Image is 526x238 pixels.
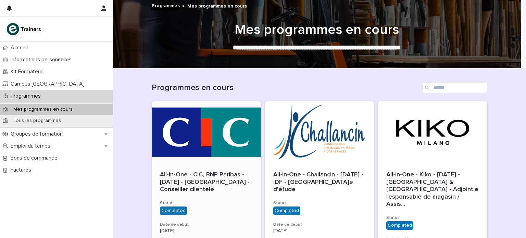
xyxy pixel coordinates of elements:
h3: Statut [273,200,366,206]
p: Emploi du temps [8,143,56,149]
span: All-in-One - Kiko - [DATE] - [GEOGRAPHIC_DATA] & [GEOGRAPHIC_DATA] - Adjoint.e responsable de mag... [386,171,479,208]
p: Kit Formateur [8,68,48,75]
p: [DATE] [160,228,253,234]
input: Search [422,82,487,93]
div: Completed [386,221,413,230]
h3: Statut [386,215,479,221]
p: Bons de commande [8,155,63,161]
h1: Mes programmes en cours [149,22,485,38]
p: Mes programmes en cours [187,2,247,9]
p: Tous les programmes [8,118,66,124]
p: [DATE] [273,228,366,234]
span: All-in-One - Challancin - [DATE] - IDF - [GEOGRAPHIC_DATA]e d'étude [273,172,365,192]
h3: Date de début [160,222,253,227]
p: Accueil [8,45,33,51]
p: Campus [GEOGRAPHIC_DATA] [8,81,90,87]
div: Completed [273,206,300,215]
div: All-in-One - Kiko - Mai 2024 - Paris & Ile-de-France - Adjoint.e responsable de magasin / Assista... [386,171,479,208]
p: Factures [8,167,37,173]
span: All-in-One - CIC, BNP Paribas - [DATE] - [GEOGRAPHIC_DATA] - Conseiller clientèle [160,172,251,192]
h1: Programmes en cours [152,83,419,93]
img: K0CqGN7SDeD6s4JG8KQk [5,22,43,36]
p: Mes programmes en cours [8,107,78,112]
div: Completed [160,206,187,215]
h3: Statut [160,200,253,206]
a: Programmes [152,1,180,9]
p: Programmes [8,93,46,99]
h3: Date de début [273,222,366,227]
p: Informations personnelles [8,57,77,63]
p: Groupes de formation [8,131,68,137]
